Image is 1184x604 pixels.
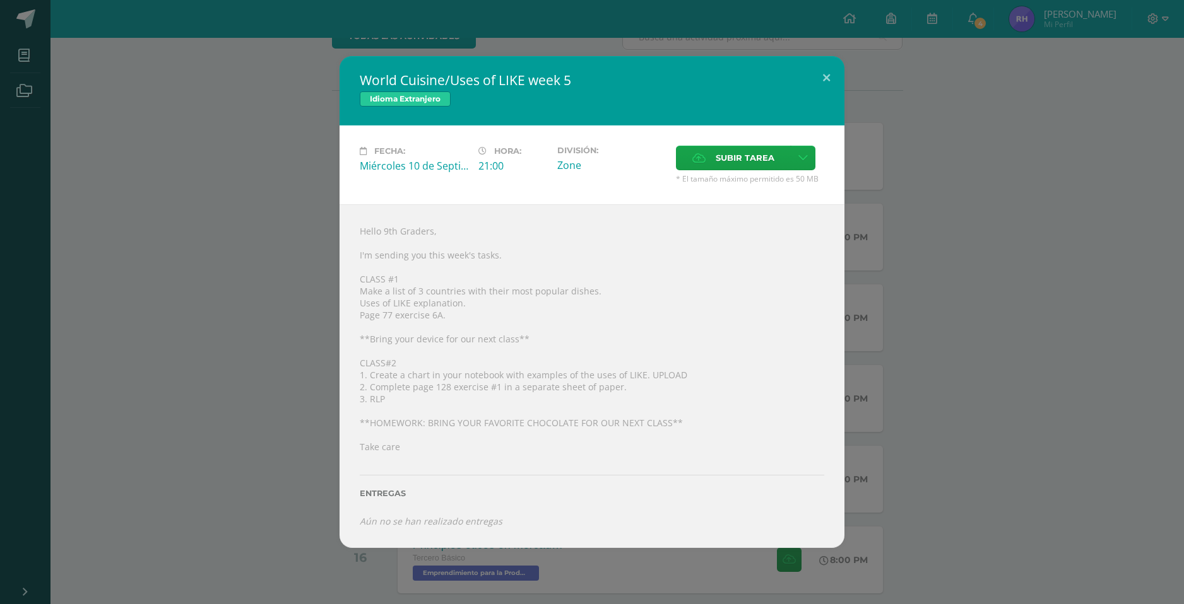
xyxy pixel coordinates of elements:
[716,146,774,170] span: Subir tarea
[360,159,468,173] div: Miércoles 10 de Septiembre
[676,173,824,184] span: * El tamaño máximo permitido es 50 MB
[808,56,844,99] button: Close (Esc)
[494,146,521,156] span: Hora:
[360,91,451,107] span: Idioma Extranjero
[557,158,666,172] div: Zone
[360,489,824,498] label: Entregas
[557,146,666,155] label: División:
[478,159,547,173] div: 21:00
[360,515,502,527] i: Aún no se han realizado entregas
[374,146,405,156] span: Fecha:
[360,71,824,89] h2: World Cuisine/Uses of LIKE week 5
[340,204,844,547] div: Hello 9th Graders, I'm sending you this week's tasks. CLASS #1 Make a list of 3 countries with th...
